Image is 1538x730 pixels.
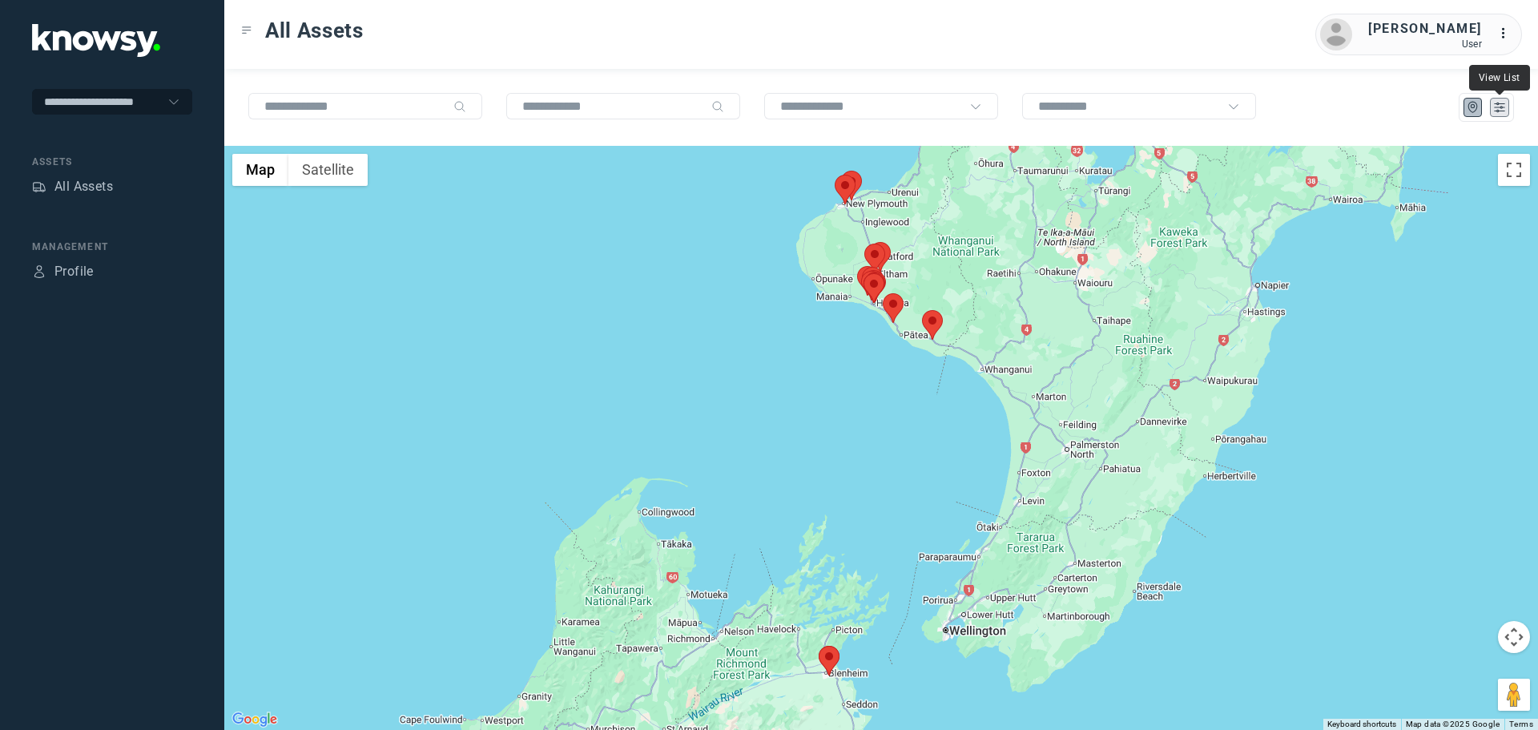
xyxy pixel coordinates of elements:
[228,709,281,730] a: Open this area in Google Maps (opens a new window)
[1327,719,1396,730] button: Keyboard shortcuts
[32,24,160,57] img: Application Logo
[1498,621,1530,653] button: Map camera controls
[232,154,288,186] button: Show street map
[1498,24,1517,43] div: :
[1466,100,1480,115] div: Map
[1492,100,1507,115] div: List
[54,177,113,196] div: All Assets
[1498,679,1530,711] button: Drag Pegman onto the map to open Street View
[1368,38,1482,50] div: User
[32,262,94,281] a: ProfileProfile
[32,179,46,194] div: Assets
[265,16,364,45] span: All Assets
[32,240,192,254] div: Management
[241,25,252,36] div: Toggle Menu
[1498,154,1530,186] button: Toggle fullscreen view
[1498,24,1517,46] div: :
[1320,18,1352,50] img: avatar.png
[453,100,466,113] div: Search
[1479,72,1520,83] span: View List
[288,154,368,186] button: Show satellite imagery
[1499,27,1515,39] tspan: ...
[228,709,281,730] img: Google
[32,264,46,279] div: Profile
[32,155,192,169] div: Assets
[711,100,724,113] div: Search
[1509,720,1533,728] a: Terms (opens in new tab)
[1406,720,1500,728] span: Map data ©2025 Google
[54,262,94,281] div: Profile
[32,177,113,196] a: AssetsAll Assets
[1368,19,1482,38] div: [PERSON_NAME]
